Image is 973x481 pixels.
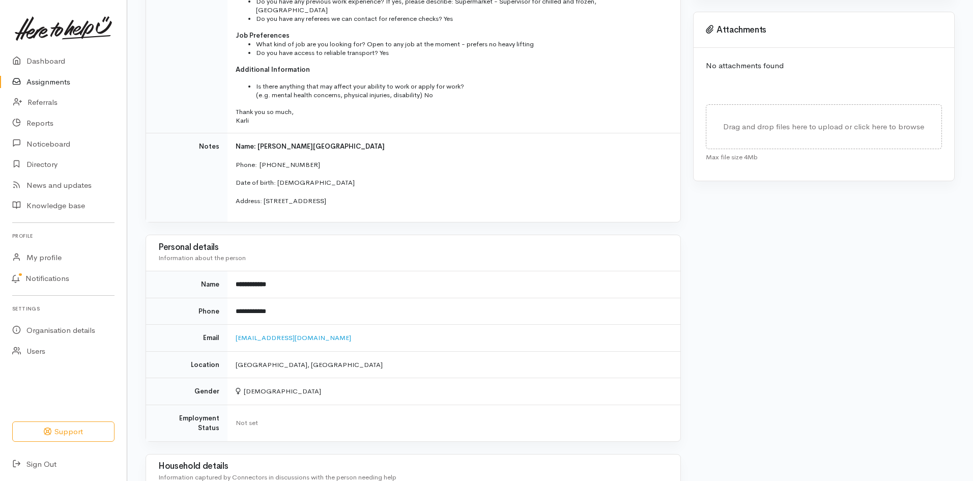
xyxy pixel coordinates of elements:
[236,107,668,116] p: Thank you so much,
[236,142,385,151] span: Name: [PERSON_NAME][GEOGRAPHIC_DATA]
[146,378,227,405] td: Gender
[227,351,680,378] td: [GEOGRAPHIC_DATA], [GEOGRAPHIC_DATA]
[158,462,668,471] h3: Household details
[12,229,115,243] h6: Profile
[256,40,668,48] li: What kind of job are you looking for? Open to any job at the moment - prefers no heavy lifting
[146,405,227,441] td: Employment Status
[236,387,321,395] span: [DEMOGRAPHIC_DATA]
[12,302,115,316] h6: Settings
[256,14,668,23] li: Do you have any referees we can contact for reference checks? Yes
[723,122,924,131] span: Drag and drop files here to upload or click here to browse
[158,243,668,252] h3: Personal details
[146,271,227,298] td: Name
[146,133,227,222] td: Notes
[256,82,668,99] li: Is there anything that may affect your ability to work or apply for work? (e.g. mental health con...
[236,196,668,206] p: Address: [STREET_ADDRESS]
[236,418,258,427] span: Not set
[158,253,246,262] span: Information about the person
[236,116,668,125] p: Karli
[256,48,668,57] li: Do you have access to reliable transport? Yes
[12,421,115,442] button: Support
[706,25,942,35] h3: Attachments
[706,149,942,162] div: Max file size 4Mb
[236,31,290,40] span: Job Preferences
[236,333,351,342] a: [EMAIL_ADDRESS][DOMAIN_NAME]
[236,65,310,74] span: Additional Information
[146,351,227,378] td: Location
[236,160,668,170] p: Phone: [PHONE_NUMBER]
[146,298,227,325] td: Phone
[706,60,942,72] p: No attachments found
[236,178,668,188] p: Date of birth: [DEMOGRAPHIC_DATA]
[146,325,227,352] td: Email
